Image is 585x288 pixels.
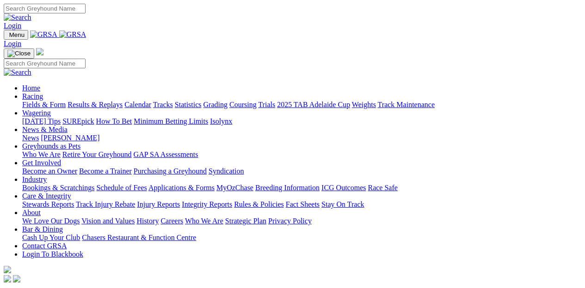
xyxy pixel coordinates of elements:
[22,217,80,225] a: We Love Our Dogs
[22,192,71,200] a: Care & Integrity
[22,234,80,241] a: Cash Up Your Club
[258,101,275,108] a: Trials
[210,117,232,125] a: Isolynx
[216,184,253,192] a: MyOzChase
[4,22,21,30] a: Login
[185,217,223,225] a: Who We Are
[22,200,74,208] a: Stewards Reports
[175,101,202,108] a: Statistics
[134,117,208,125] a: Minimum Betting Limits
[22,109,51,117] a: Wagering
[268,217,312,225] a: Privacy Policy
[209,167,244,175] a: Syndication
[255,184,320,192] a: Breeding Information
[225,217,266,225] a: Strategic Plan
[22,209,41,216] a: About
[321,184,366,192] a: ICG Outcomes
[148,184,215,192] a: Applications & Forms
[22,184,94,192] a: Bookings & Scratchings
[22,234,581,242] div: Bar & Dining
[9,31,25,38] span: Menu
[4,266,11,273] img: logo-grsa-white.png
[22,184,581,192] div: Industry
[7,50,31,57] img: Close
[321,200,364,208] a: Stay On Track
[22,134,39,142] a: News
[22,117,581,126] div: Wagering
[96,117,132,125] a: How To Bet
[4,275,11,282] img: facebook.svg
[22,175,47,183] a: Industry
[81,217,135,225] a: Vision and Values
[22,167,581,175] div: Get Involved
[22,134,581,142] div: News & Media
[4,59,86,68] input: Search
[96,184,147,192] a: Schedule of Fees
[4,68,31,77] img: Search
[22,250,83,258] a: Login To Blackbook
[76,200,135,208] a: Track Injury Rebate
[62,117,94,125] a: SUREpick
[22,92,43,100] a: Racing
[82,234,196,241] a: Chasers Restaurant & Function Centre
[368,184,397,192] a: Race Safe
[22,242,67,250] a: Contact GRSA
[136,217,159,225] a: History
[22,200,581,209] div: Care & Integrity
[62,150,132,158] a: Retire Your Greyhound
[229,101,257,108] a: Coursing
[134,150,198,158] a: GAP SA Assessments
[4,13,31,22] img: Search
[203,101,228,108] a: Grading
[59,30,86,39] img: GRSA
[160,217,183,225] a: Careers
[352,101,376,108] a: Weights
[4,40,21,48] a: Login
[22,217,581,225] div: About
[22,101,66,108] a: Fields & Form
[277,101,350,108] a: 2025 TAB Adelaide Cup
[79,167,132,175] a: Become a Trainer
[22,101,581,109] div: Racing
[182,200,232,208] a: Integrity Reports
[13,275,20,282] img: twitter.svg
[22,159,61,167] a: Get Involved
[68,101,123,108] a: Results & Replays
[22,142,80,150] a: Greyhounds as Pets
[234,200,284,208] a: Rules & Policies
[22,225,63,233] a: Bar & Dining
[153,101,173,108] a: Tracks
[36,48,43,55] img: logo-grsa-white.png
[4,48,34,59] button: Toggle navigation
[4,30,28,40] button: Toggle navigation
[124,101,151,108] a: Calendar
[22,117,61,125] a: [DATE] Tips
[286,200,320,208] a: Fact Sheets
[22,167,77,175] a: Become an Owner
[134,167,207,175] a: Purchasing a Greyhound
[22,84,40,92] a: Home
[137,200,180,208] a: Injury Reports
[41,134,99,142] a: [PERSON_NAME]
[22,126,68,133] a: News & Media
[22,150,61,158] a: Who We Are
[30,30,57,39] img: GRSA
[22,150,581,159] div: Greyhounds as Pets
[4,4,86,13] input: Search
[378,101,435,108] a: Track Maintenance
